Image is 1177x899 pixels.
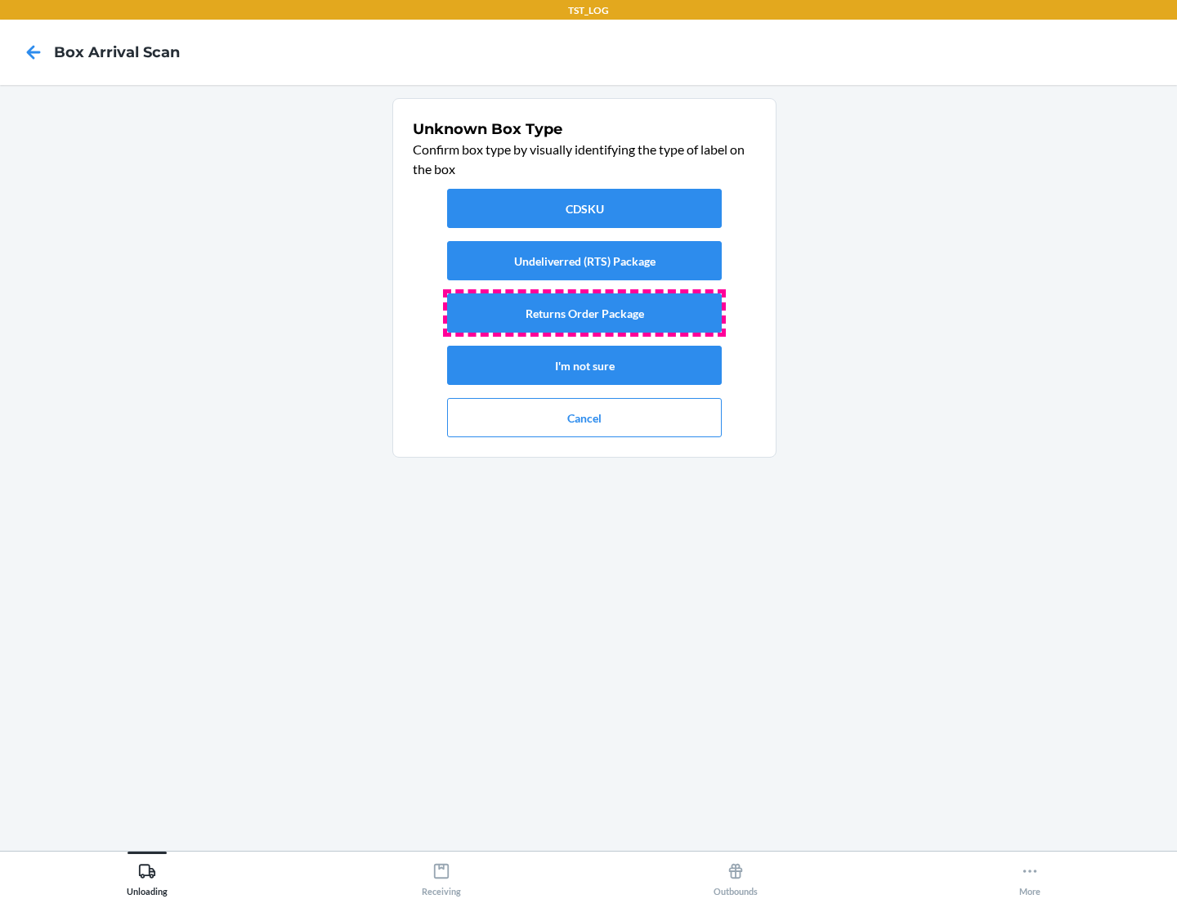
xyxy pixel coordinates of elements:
[422,856,461,897] div: Receiving
[1019,856,1041,897] div: More
[413,140,756,179] p: Confirm box type by visually identifying the type of label on the box
[447,398,722,437] button: Cancel
[447,241,722,280] button: Undeliverred (RTS) Package
[413,119,756,140] h1: Unknown Box Type
[447,293,722,333] button: Returns Order Package
[447,346,722,385] button: I'm not sure
[54,42,180,63] h4: Box Arrival Scan
[127,856,168,897] div: Unloading
[588,852,883,897] button: Outbounds
[714,856,758,897] div: Outbounds
[447,189,722,228] button: CDSKU
[294,852,588,897] button: Receiving
[883,852,1177,897] button: More
[568,3,609,18] p: TST_LOG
